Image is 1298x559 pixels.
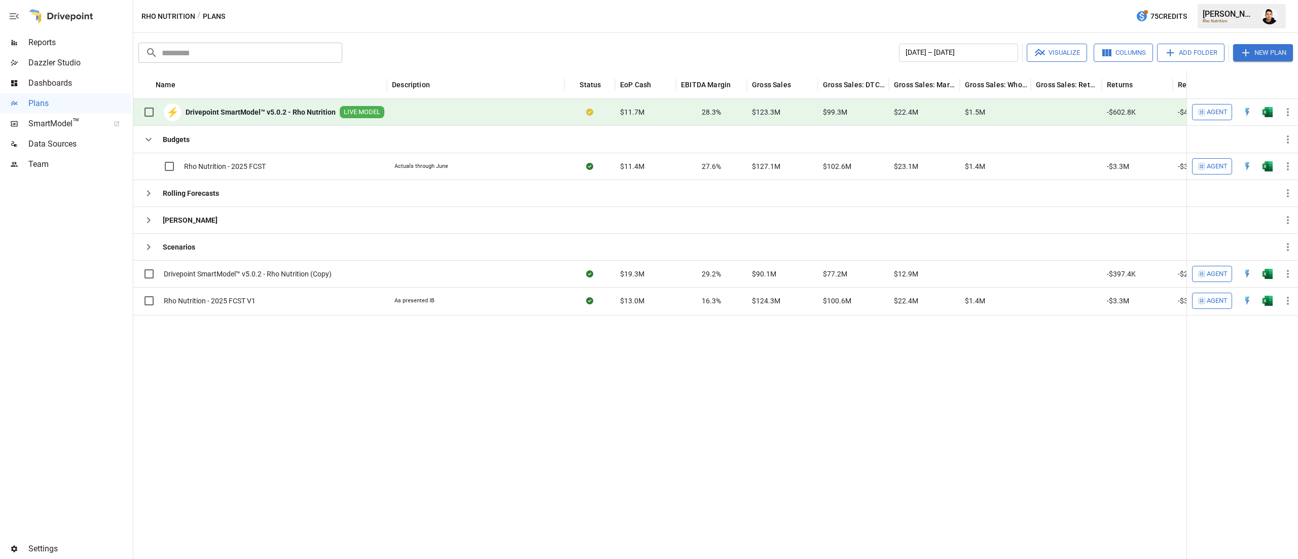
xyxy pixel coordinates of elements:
[752,269,776,279] span: $90.1M
[894,81,956,89] div: Gross Sales: Marketplace
[1263,161,1273,171] img: excel-icon.76473adf.svg
[965,296,985,306] span: $1.4M
[752,107,780,117] span: $123.3M
[1242,269,1252,279] img: quick-edit-flash.b8aec18c.svg
[620,296,644,306] span: $13.0M
[702,161,721,171] span: 27.6%
[184,161,266,171] span: Rho Nutrition - 2025 FCST
[164,269,332,279] span: Drivepoint SmartModel™ v5.0.2 - Rho Nutrition (Copy)
[580,81,601,89] div: Status
[965,81,1027,89] div: Gross Sales: Wholesale
[28,77,131,89] span: Dashboards
[28,158,131,170] span: Team
[1107,296,1129,306] span: -$3.3M
[894,107,918,117] span: $22.4M
[1263,269,1273,279] img: excel-icon.76473adf.svg
[823,161,851,171] span: $102.6M
[681,81,731,89] div: EBITDA Margin
[186,107,336,117] b: Drivepoint SmartModel™ v5.0.2 - Rho Nutrition
[1203,9,1255,19] div: [PERSON_NAME]
[164,103,182,121] div: ⚡
[1207,161,1228,172] span: Agent
[702,296,721,306] span: 16.3%
[894,269,918,279] span: $12.9M
[28,543,131,555] span: Settings
[1178,296,1200,306] span: -$3.1M
[1132,7,1191,26] button: 75Credits
[163,215,218,225] b: [PERSON_NAME]
[702,107,721,117] span: 28.3%
[163,134,190,145] b: Budgets
[1242,269,1252,279] div: Open in Quick Edit
[163,188,219,198] b: Rolling Forecasts
[28,37,131,49] span: Reports
[1207,268,1228,280] span: Agent
[197,10,201,23] div: /
[1207,295,1228,307] span: Agent
[394,297,435,305] div: As presented IB
[1192,266,1232,282] button: Agent
[752,81,791,89] div: Gross Sales
[1107,107,1136,117] span: -$602.8K
[1263,161,1273,171] div: Open in Excel
[1263,269,1273,279] div: Open in Excel
[965,161,985,171] span: $1.4M
[586,269,593,279] div: Sync complete
[163,242,195,252] b: Scenarios
[1263,107,1273,117] img: excel-icon.76473adf.svg
[1094,44,1153,62] button: Columns
[28,97,131,110] span: Plans
[620,161,644,171] span: $11.4M
[1192,104,1232,120] button: Agent
[1107,81,1133,89] div: Returns
[586,107,593,117] div: Your plan has changes in Excel that are not reflected in the Drivepoint Data Warehouse, select "S...
[1036,81,1098,89] div: Gross Sales: Retail
[1233,44,1293,61] button: New Plan
[752,296,780,306] span: $124.3M
[1242,107,1252,117] img: quick-edit-flash.b8aec18c.svg
[823,81,885,89] div: Gross Sales: DTC Online
[1263,107,1273,117] div: Open in Excel
[823,269,847,279] span: $77.2M
[1178,107,1207,117] span: -$415.0K
[1207,107,1228,118] span: Agent
[164,296,256,306] span: Rho Nutrition - 2025 FCST V1
[1027,44,1087,62] button: Visualize
[1178,161,1200,171] span: -$3.1M
[28,57,131,69] span: Dazzler Studio
[1107,269,1136,279] span: -$397.4K
[28,118,102,130] span: SmartModel
[620,81,651,89] div: EoP Cash
[702,269,721,279] span: 29.2%
[1255,2,1284,30] button: Francisco Sanchez
[340,108,384,117] span: LIVE MODEL
[1157,44,1224,62] button: Add Folder
[1242,161,1252,171] div: Open in Quick Edit
[394,162,448,170] div: Actuals through June
[1242,296,1252,306] img: quick-edit-flash.b8aec18c.svg
[899,44,1018,62] button: [DATE] – [DATE]
[141,10,195,23] button: Rho Nutrition
[823,107,847,117] span: $99.3M
[1203,19,1255,23] div: Rho Nutrition
[28,138,131,150] span: Data Sources
[1242,107,1252,117] div: Open in Quick Edit
[1192,293,1232,309] button: Agent
[586,161,593,171] div: Sync complete
[1242,296,1252,306] div: Open in Quick Edit
[1150,10,1187,23] span: 75 Credits
[823,296,851,306] span: $100.6M
[894,296,918,306] span: $22.4M
[156,81,175,89] div: Name
[894,161,918,171] span: $23.1M
[1178,269,1207,279] span: -$284.1K
[586,296,593,306] div: Sync complete
[752,161,780,171] span: $127.1M
[392,81,430,89] div: Description
[73,116,80,129] span: ™
[1107,161,1129,171] span: -$3.3M
[1178,81,1240,89] div: Returns: DTC Online
[1261,8,1278,24] img: Francisco Sanchez
[1263,296,1273,306] img: excel-icon.76473adf.svg
[620,269,644,279] span: $19.3M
